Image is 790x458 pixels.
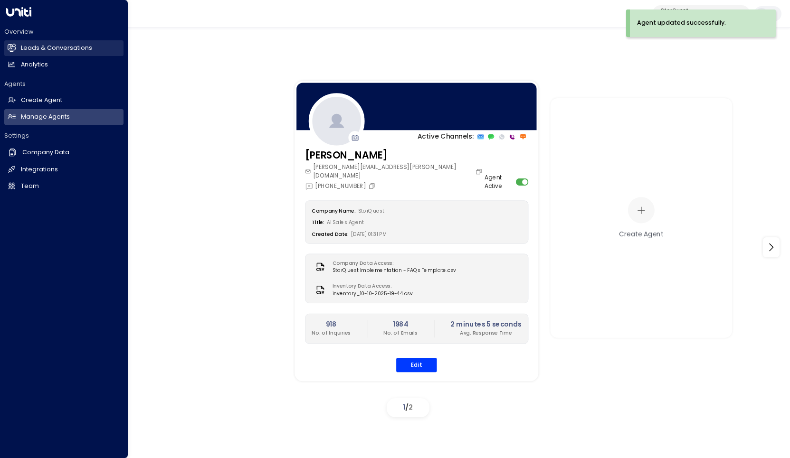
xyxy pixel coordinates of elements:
p: Active Channels: [418,132,474,142]
span: [DATE] 01:31 PM [351,231,387,237]
p: No. of Emails [383,330,417,337]
button: Copy [368,183,377,190]
div: / [387,398,429,417]
a: Create Agent [4,93,124,108]
p: No. of Inquiries [312,330,351,337]
h2: Integrations [21,165,58,174]
h2: 2 minutes 5 seconds [450,320,521,330]
div: [PERSON_NAME][EMAIL_ADDRESS][PERSON_NAME][DOMAIN_NAME] [305,163,485,180]
label: Company Data Access: [333,260,452,267]
label: Inventory Data Access: [333,283,409,290]
span: StorQuest Implementation - FAQs Template.csv [333,268,456,275]
span: 2 [409,402,413,412]
h2: Company Data [22,148,69,157]
span: 1 [403,402,405,412]
label: Company Name: [312,208,355,215]
p: StorQuest [661,8,732,13]
h2: Settings [4,131,124,140]
h2: Leads & Conversations [21,44,92,53]
h2: Agents [4,80,124,88]
label: Title: [312,219,324,226]
h2: Create Agent [21,96,62,105]
button: Copy [476,168,485,175]
h3: [PERSON_NAME] [305,149,485,163]
span: inventory_10-10-2025-19-44.csv [333,290,413,298]
h2: Manage Agents [21,112,70,122]
h2: 1984 [383,320,417,330]
div: [PHONE_NUMBER] [305,182,377,191]
span: AI Sales Agent [327,219,364,226]
div: Agent updated successfully. [637,19,726,28]
a: Company Data [4,144,124,160]
span: StorQuest [358,208,384,215]
label: Agent Active [485,174,513,191]
div: Create Agent [619,229,664,239]
h2: Overview [4,28,124,36]
a: Leads & Conversations [4,40,124,56]
label: Created Date: [312,231,349,237]
a: Team [4,178,124,194]
p: Avg. Response Time [450,330,521,337]
a: Analytics [4,57,124,73]
h2: 918 [312,320,351,330]
a: Integrations [4,162,124,178]
h2: Team [21,182,39,191]
h2: Analytics [21,60,48,69]
button: Edit [396,358,437,373]
a: Manage Agents [4,109,124,125]
button: StorQuest95e12634-a2b0-4ea9-845a-0bcfa50e2d19 [652,5,750,23]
